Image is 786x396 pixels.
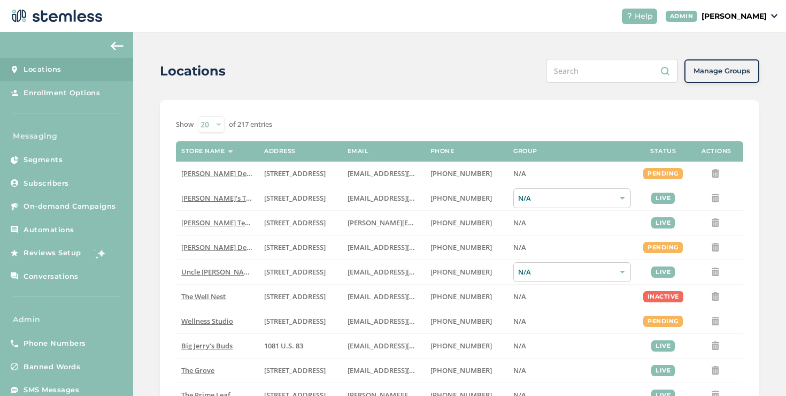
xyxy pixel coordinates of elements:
[513,262,631,282] div: N/A
[181,148,225,155] label: Store name
[651,266,675,278] div: live
[626,13,633,19] img: icon-help-white-03924b79.svg
[181,242,271,252] span: [PERSON_NAME] Delivery 4
[181,292,253,301] label: The Well Nest
[348,243,420,252] label: arman91488@gmail.com
[24,155,63,165] span: Segments
[643,242,683,253] div: pending
[181,268,253,277] label: Uncle Herb’s King Circle
[513,188,631,208] div: N/A
[181,316,233,326] span: Wellness Studio
[264,267,326,277] span: [STREET_ADDRESS]
[111,42,124,50] img: icon-arrow-back-accent-c549486e.svg
[264,148,296,155] label: Address
[24,178,69,189] span: Subscribers
[181,366,253,375] label: The Grove
[643,168,683,179] div: pending
[430,341,492,351] span: [PHONE_NUMBER]
[348,148,369,155] label: Email
[181,193,275,203] span: [PERSON_NAME]'s Test Store
[264,365,326,375] span: [STREET_ADDRESS]
[643,316,683,327] div: pending
[771,14,777,18] img: icon_down-arrow-small-66adaf34.svg
[513,341,631,351] label: N/A
[430,292,492,301] span: [PHONE_NUMBER]
[181,169,265,178] span: [PERSON_NAME] Delivery
[430,218,503,227] label: (503) 332-4545
[430,267,492,277] span: [PHONE_NUMBER]
[348,169,464,178] span: [EMAIL_ADDRESS][DOMAIN_NAME]
[348,193,464,203] span: [EMAIL_ADDRESS][DOMAIN_NAME]
[348,218,420,227] label: swapnil@stemless.co
[430,292,503,301] label: (269) 929-8463
[666,11,698,22] div: ADMIN
[348,341,464,351] span: [EMAIL_ADDRESS][DOMAIN_NAME]
[264,218,336,227] label: 5241 Center Boulevard
[513,292,631,301] label: N/A
[348,267,464,277] span: [EMAIL_ADDRESS][DOMAIN_NAME]
[348,341,420,351] label: info@bigjerrysbuds.com
[181,243,253,252] label: Hazel Delivery 4
[635,11,653,22] span: Help
[348,366,420,375] label: dexter@thegroveca.com
[513,148,537,155] label: Group
[264,341,336,351] label: 1081 U.S. 83
[264,317,336,326] label: 123 Main Street
[229,119,272,130] label: of 217 entries
[264,194,336,203] label: 123 East Main Street
[430,268,503,277] label: (907) 330-7833
[264,341,303,351] span: 1081 U.S. 83
[513,169,631,178] label: N/A
[430,365,492,375] span: [PHONE_NUMBER]
[264,169,326,178] span: [STREET_ADDRESS]
[348,292,464,301] span: [EMAIL_ADDRESS][DOMAIN_NAME]
[24,225,74,235] span: Automations
[690,141,743,162] th: Actions
[24,248,81,258] span: Reviews Setup
[546,59,678,83] input: Search
[181,341,233,351] span: Big Jerry's Buds
[181,365,214,375] span: The Grove
[430,193,492,203] span: [PHONE_NUMBER]
[702,11,767,22] p: [PERSON_NAME]
[348,242,464,252] span: [EMAIL_ADDRESS][DOMAIN_NAME]
[89,242,111,264] img: glitter-stars-b7820f95.gif
[264,316,326,326] span: [STREET_ADDRESS]
[733,345,786,396] iframe: Chat Widget
[181,317,253,326] label: Wellness Studio
[264,193,326,203] span: [STREET_ADDRESS]
[430,341,503,351] label: (580) 539-1118
[24,201,116,212] span: On-demand Campaigns
[651,217,675,229] div: live
[651,365,675,376] div: live
[181,267,297,277] span: Uncle [PERSON_NAME]’s King Circle
[643,291,683,302] div: inactive
[348,194,420,203] label: brianashen@gmail.com
[181,169,253,178] label: Hazel Delivery
[651,193,675,204] div: live
[513,317,631,326] label: N/A
[264,292,326,301] span: [STREET_ADDRESS]
[264,243,336,252] label: 17523 Ventura Boulevard
[264,169,336,178] label: 17523 Ventura Boulevard
[430,169,492,178] span: [PHONE_NUMBER]
[651,340,675,352] div: live
[348,169,420,178] label: arman91488@gmail.com
[24,362,80,372] span: Banned Words
[430,169,503,178] label: (818) 561-0790
[348,316,464,326] span: [EMAIL_ADDRESS][DOMAIN_NAME]
[650,148,676,155] label: Status
[513,218,631,227] label: N/A
[348,292,420,301] label: vmrobins@gmail.com
[430,218,492,227] span: [PHONE_NUMBER]
[181,341,253,351] label: Big Jerry's Buds
[176,119,194,130] label: Show
[24,338,86,349] span: Phone Numbers
[264,268,336,277] label: 209 King Circle
[430,242,492,252] span: [PHONE_NUMBER]
[348,317,420,326] label: vmrobins@gmail.com
[430,194,503,203] label: (503) 804-9208
[24,385,79,395] span: SMS Messages
[228,150,233,153] img: icon-sort-1e1d7615.svg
